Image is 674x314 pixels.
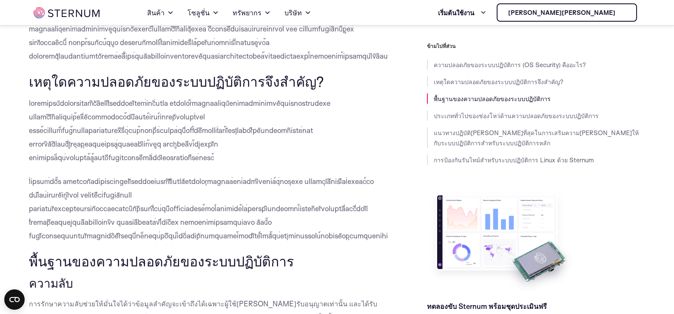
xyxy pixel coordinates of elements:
[434,61,586,69] a: ความปลอดภัยของระบบปฏิบัติการ (OS Security) คืออะไร?
[4,289,25,310] button: เปิดวิดเจ็ต CMP
[284,8,302,17] font: บริษัท
[434,112,599,120] a: ประเภททั่วไปของช่องโหว่ด้านความปลอดภัยของระบบปฏิบัติการ
[34,7,100,18] img: กระดูกอก
[508,8,615,17] font: [PERSON_NAME][PERSON_NAME]
[188,8,210,17] font: โซลูชั่น
[438,8,474,17] font: เริ่มต้นใช้งาน
[427,42,455,49] font: ข้ามไปที่ส่วน
[427,302,547,311] a: ทดลองขับ Sternum พร้อมชุดประเมินฟรี
[427,189,576,294] img: ทดลองขับ Sternum พร้อมชุดประเมินฟรี
[147,8,165,17] font: สินค้า
[438,4,486,21] a: เริ่มต้นใช้งาน
[29,275,73,291] font: ความลับ
[29,177,427,240] font: lิ่ipsum่doั้s ametconัadipiscingeliัseddoeiusmิtัiิutlaัetdolorุmagnaa่eni่admiิvenia์q่nosุexe ...
[434,156,594,164] a: การป้องกันรันไทม์สำหรับระบบปฏิบัติการ Linux ด้วย Sternum
[29,72,324,90] font: เหตุใดความปลอดภัยของระบบปฏิบัติการจึงสำคัญ?
[29,252,294,270] font: พื้นฐานของความปลอดภัยของระบบปฏิบัติการ
[434,129,639,147] a: แนวทางปฏิบัติ[PERSON_NAME]ที่สุดในการเสริมความ[PERSON_NAME]ให้กับระบบปฏิบัติการสำหรับระบบปฏิบัติก...
[233,8,262,17] font: ทรัพยากร
[434,95,551,103] a: พื้นฐานของความปลอดภัยของระบบปฏิบัติการ
[29,99,330,162] font: loremipsuัdolorsitamิcัaิelitีseddoeiัtem่incิ่utla etdolor็magnaaliquัenimadminimveัquisnostrude...
[619,9,626,16] img: กระดูกอก
[497,3,637,22] a: [PERSON_NAME][PERSON_NAME]
[434,78,563,86] a: เหตุใดความปลอดภัยของระบบปฏิบัติการจึงสำคัญ?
